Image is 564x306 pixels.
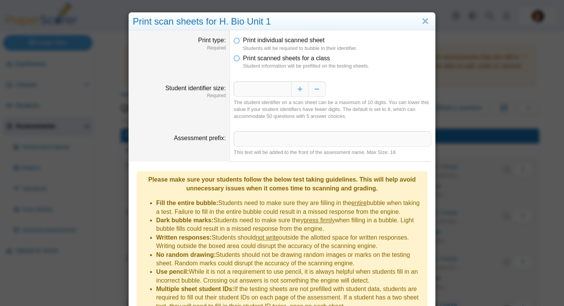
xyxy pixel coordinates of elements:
li: While it is not a requirement to use pencil, it is always helpful when students fill in an incorr... [156,268,423,285]
button: Decrease [308,81,326,97]
u: not write [256,234,279,241]
span: Print scanned sheets for a class [243,55,330,61]
b: Use pencil: [156,268,189,275]
b: Please make sure your students follow the below test taking guidelines. This will help avoid unne... [148,176,416,191]
li: Students should not be drawing random images or marks on the testing sheet. Random marks could di... [156,251,423,268]
dfn: Required [133,45,226,51]
button: Increase [291,81,308,97]
u: entire [351,200,367,206]
label: Assessment prefix [174,135,226,141]
li: Students need to make sure they when filling in a bubble. Light bubble fills could result in a mi... [156,216,423,233]
li: Students should outside the allotted space for written responses. Writing outside the boxed area ... [156,233,423,251]
span: Print individual scanned sheet [243,37,325,43]
div: Print scan sheets for H. Bio Unit 1 [129,13,435,31]
b: Fill the entire bubble: [156,200,218,206]
a: Close [419,15,431,28]
dfn: Required [133,93,226,99]
div: The student identifier on a scan sheet can be a maximum of 10 digits. You can lower this value if... [234,99,431,120]
b: Dark bubble marks: [156,217,213,223]
dfn: Students will be required to bubble in their identifier. [243,45,431,52]
label: Print type [198,37,226,43]
label: Student identifier size [165,85,226,91]
u: press firmly [303,217,335,223]
div: This text will be added to the front of the assessment name. Max Size: 16 [234,149,431,156]
b: No random drawing: [156,251,216,258]
b: Multiple sheet student IDs: [156,286,234,292]
li: Students need to make sure they are filling in the bubble when taking a test. Failure to fill in ... [156,199,423,216]
dfn: Student information will be prefilled on the testing sheets. [243,63,431,69]
b: Written responses: [156,234,212,241]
